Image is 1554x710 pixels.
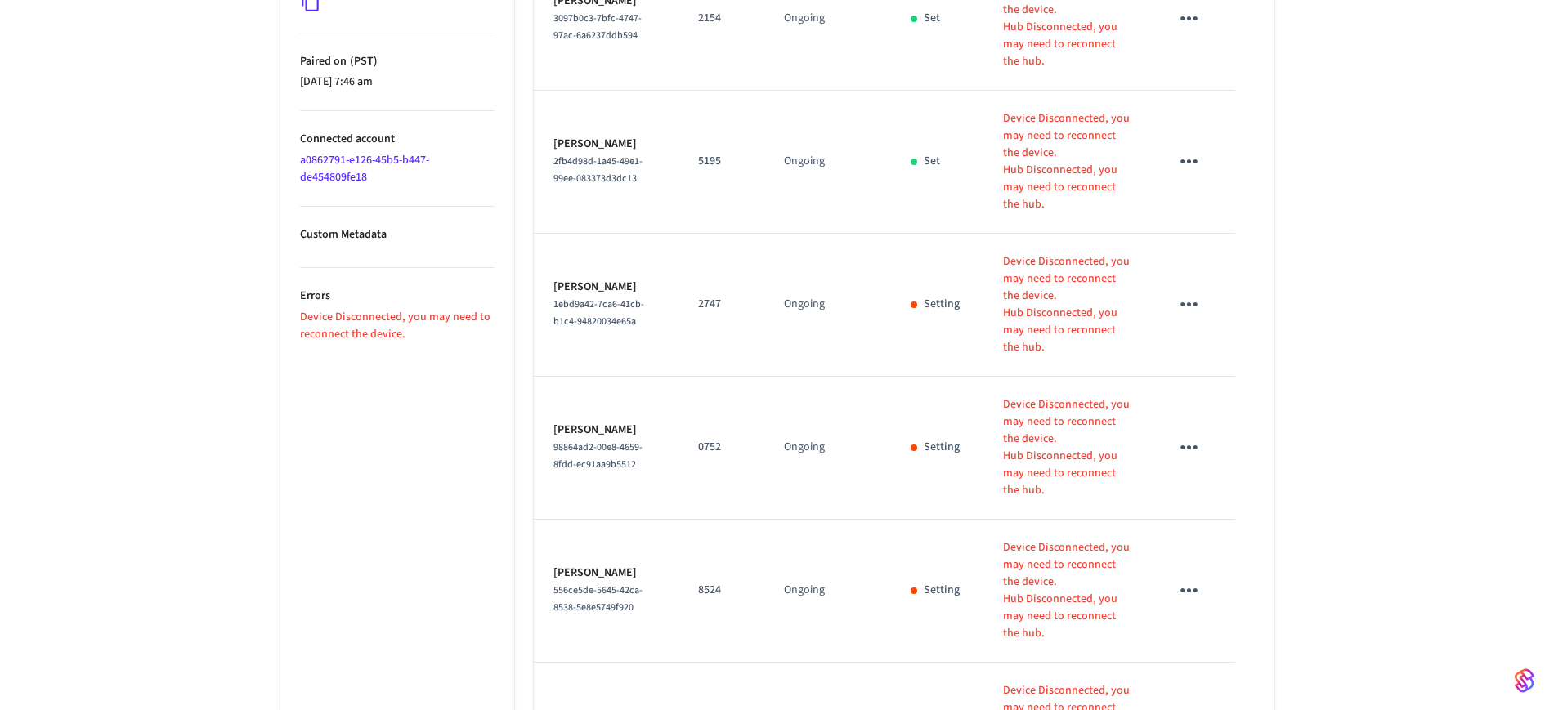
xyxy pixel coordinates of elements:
p: Custom Metadata [300,226,495,243]
span: 2fb4d98d-1a45-49e1-99ee-083373d3dc13 [553,154,643,185]
p: Hub Disconnected, you may need to reconnect the hub. [1003,162,1131,213]
p: [PERSON_NAME] [553,422,660,439]
p: Set [924,153,940,170]
p: 2154 [698,10,745,27]
p: 0752 [698,439,745,456]
img: SeamLogoGradient.69752ec5.svg [1515,668,1534,694]
span: 556ce5de-5645-42ca-8538-5e8e5749f920 [553,583,643,614]
p: Hub Disconnected, you may need to reconnect the hub. [1003,19,1131,70]
span: 3097b0c3-7bfc-4747-97ac-6a6237ddb594 [553,11,642,42]
p: Device Disconnected, you may need to reconnect the device. [1003,110,1131,162]
p: Device Disconnected, you may need to reconnect the device. [1003,539,1131,591]
p: Set [924,10,940,27]
p: Hub Disconnected, you may need to reconnect the hub. [1003,448,1131,499]
p: [DATE] 7:46 am [300,74,495,91]
p: Paired on [300,53,495,70]
p: Hub Disconnected, you may need to reconnect the hub. [1003,591,1131,642]
span: 1ebd9a42-7ca6-41cb-b1c4-94820034e65a [553,297,644,328]
p: [PERSON_NAME] [553,136,660,153]
p: [PERSON_NAME] [553,279,660,296]
p: 2747 [698,296,745,313]
td: Ongoing [764,91,891,234]
p: [PERSON_NAME] [553,565,660,582]
p: 8524 [698,582,745,599]
span: 98864ad2-00e8-4659-8fdd-ec91aa9b5512 [553,440,643,471]
span: ( PST ) [347,53,378,69]
td: Ongoing [764,377,891,520]
p: Device Disconnected, you may need to reconnect the device. [1003,253,1131,305]
p: Setting [924,296,960,313]
td: Ongoing [764,520,891,663]
p: Setting [924,582,960,599]
p: Device Disconnected, you may need to reconnect the device. [1003,396,1131,448]
p: Errors [300,288,495,305]
p: 5195 [698,153,745,170]
td: Ongoing [764,234,891,377]
p: Setting [924,439,960,456]
p: Hub Disconnected, you may need to reconnect the hub. [1003,305,1131,356]
p: Device Disconnected, you may need to reconnect the device. [300,309,495,343]
p: Connected account [300,131,495,148]
a: a0862791-e126-45b5-b447-de454809fe18 [300,152,429,185]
